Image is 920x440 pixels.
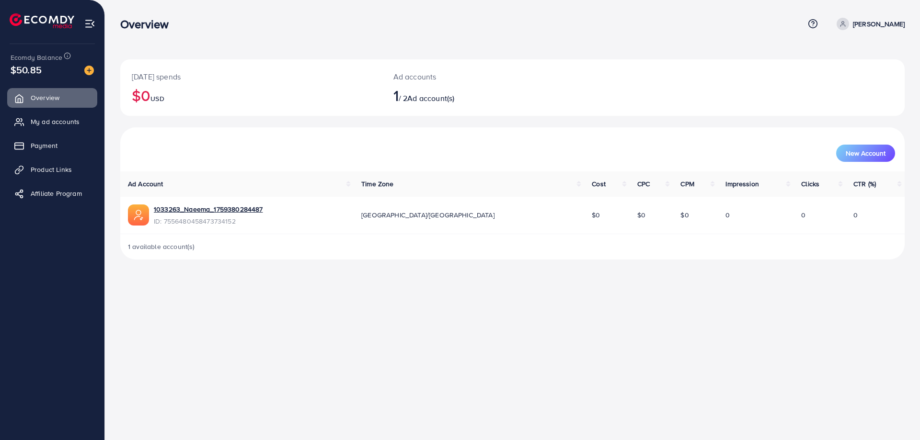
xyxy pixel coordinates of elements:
span: 1 available account(s) [128,242,195,251]
span: $0 [680,210,689,220]
span: 0 [801,210,805,220]
a: Product Links [7,160,97,179]
span: Ecomdy Balance [11,53,62,62]
span: CPC [637,179,650,189]
span: Overview [31,93,59,102]
span: My ad accounts [31,117,80,126]
span: Affiliate Program [31,189,82,198]
button: New Account [836,145,895,162]
span: ID: 7556480458473734152 [154,216,263,226]
a: Affiliate Program [7,184,97,203]
span: 0 [725,210,730,220]
span: Payment [31,141,57,150]
img: ic-ads-acc.e4c84228.svg [128,204,149,226]
span: Ad Account [128,179,163,189]
p: [PERSON_NAME] [853,18,905,30]
h2: / 2 [393,86,566,104]
h3: Overview [120,17,176,31]
span: CTR (%) [853,179,876,189]
span: [GEOGRAPHIC_DATA]/[GEOGRAPHIC_DATA] [361,210,494,220]
span: USD [150,94,164,103]
span: $0 [637,210,645,220]
a: [PERSON_NAME] [833,18,905,30]
p: [DATE] spends [132,71,370,82]
span: $0 [592,210,600,220]
img: image [84,66,94,75]
a: Payment [7,136,97,155]
h2: $0 [132,86,370,104]
span: Clicks [801,179,819,189]
span: New Account [846,150,885,157]
span: CPM [680,179,694,189]
img: logo [10,13,74,28]
p: Ad accounts [393,71,566,82]
img: menu [84,18,95,29]
span: 1 [393,84,399,106]
a: 1033263_Naeema_1759380284487 [154,204,263,214]
span: Time Zone [361,179,393,189]
span: Cost [592,179,606,189]
span: Product Links [31,165,72,174]
a: Overview [7,88,97,107]
a: My ad accounts [7,112,97,131]
span: 0 [853,210,858,220]
span: Impression [725,179,759,189]
span: $50.85 [11,63,42,77]
span: Ad account(s) [407,93,454,103]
